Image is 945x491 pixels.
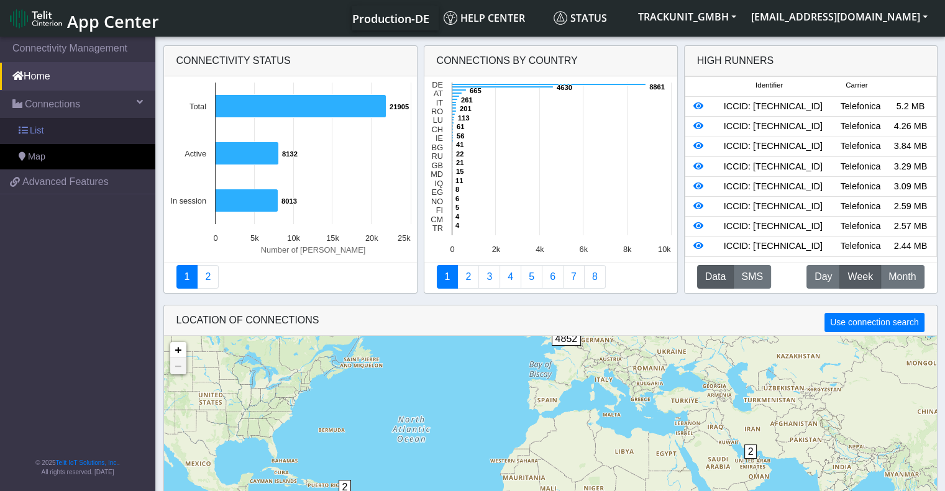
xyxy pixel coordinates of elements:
div: Connections By Country [424,46,677,76]
text: IT [436,98,443,107]
text: RU [431,151,442,161]
div: Telefonica [836,100,885,114]
text: TR [432,223,442,233]
text: DE [432,80,443,89]
span: Month [888,269,916,284]
a: Usage by Carrier [521,265,542,289]
a: App Center [10,5,157,32]
text: 21905 [390,103,409,110]
text: 15 [456,168,463,175]
text: AT [433,89,443,98]
a: Deployment status [197,265,219,289]
text: 10k [287,233,300,243]
div: 2.59 MB [885,200,935,214]
div: 2.57 MB [885,220,935,233]
span: Map [28,150,45,164]
text: 0 [450,245,454,254]
a: Connections By Carrier [500,265,521,289]
span: List [30,124,43,138]
text: 10k [657,245,670,254]
div: ICCID: [TECHNICAL_ID] [711,240,836,253]
span: App Center [67,10,159,33]
div: Telefonica [836,220,885,233]
text: 56 [457,132,464,140]
text: 6k [579,245,588,254]
div: ICCID: [TECHNICAL_ID] [711,120,836,133]
text: EG [431,187,443,197]
span: Production-DE [352,11,429,26]
text: 113 [458,114,470,122]
div: 3.29 MB [885,160,935,174]
div: Telefonica [836,160,885,174]
div: 3.09 MB [885,180,935,194]
text: 15k [326,233,339,243]
text: 41 [456,141,463,148]
span: Carrier [846,80,867,91]
a: Connectivity status [176,265,198,289]
text: 8861 [649,83,665,91]
div: ICCID: [TECHNICAL_ID] [711,160,836,174]
text: 201 [460,105,472,112]
button: Data [697,265,734,289]
text: In session [170,196,206,205]
text: 61 [457,123,464,130]
text: 4630 [557,84,572,91]
a: Zoom out [170,358,186,374]
div: High Runners [697,53,774,68]
text: 22 [456,150,463,158]
text: IQ [434,179,443,188]
text: CH [431,125,442,134]
button: [EMAIL_ADDRESS][DOMAIN_NAME] [744,6,935,28]
span: Advanced Features [22,174,109,189]
div: Telefonica [836,240,885,253]
span: Week [847,269,873,284]
text: 11 [455,177,463,184]
text: 8132 [282,150,298,158]
a: Status [549,6,631,30]
div: 2 [744,444,757,482]
text: 8013 [281,197,297,205]
span: Day [815,269,832,284]
button: TRACKUNIT_GMBH [631,6,744,28]
text: 5 [455,204,459,211]
text: LU [432,115,442,125]
text: 0 [213,233,217,243]
span: Help center [444,11,525,25]
div: 3.84 MB [885,140,935,153]
div: Telefonica [836,180,885,194]
text: 2k [491,245,500,254]
text: FI [436,205,442,215]
text: CM [431,215,443,224]
a: Telit IoT Solutions, Inc. [56,459,118,466]
div: Telefonica [836,200,885,214]
text: 5k [250,233,259,243]
img: logo-telit-cinterion-gw-new.png [10,9,62,29]
div: Telefonica [836,140,885,153]
text: 21 [456,159,463,166]
text: 6 [455,195,459,202]
a: Zero Session [563,265,585,289]
text: 261 [461,96,473,104]
text: 4 [455,222,460,229]
div: ICCID: [TECHNICAL_ID] [711,140,836,153]
span: 4852 [552,331,582,346]
div: 5.2 MB [885,100,935,114]
button: Use connection search [824,313,924,332]
span: Connections [25,97,80,112]
div: 4.26 MB [885,120,935,133]
text: 4k [536,245,544,254]
span: Status [554,11,607,25]
img: knowledge.svg [444,11,457,25]
text: 8 [455,186,459,193]
text: 4 [455,213,460,220]
text: GB [431,161,443,170]
nav: Summary paging [176,265,404,289]
a: 14 Days Trend [542,265,564,289]
div: LOCATION OF CONNECTIONS [164,305,937,336]
text: RO [431,107,442,116]
a: Your current platform instance [352,6,429,30]
div: ICCID: [TECHNICAL_ID] [711,220,836,233]
button: Month [880,265,924,289]
nav: Summary paging [437,265,665,289]
button: SMS [733,265,771,289]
